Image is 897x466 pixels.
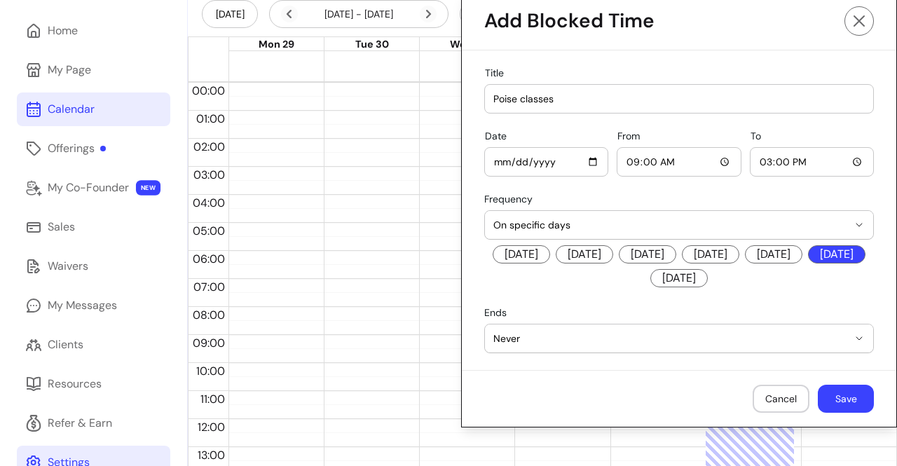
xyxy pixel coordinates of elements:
[450,37,485,53] button: Wed 01
[751,130,761,142] span: To
[485,67,504,79] span: Title
[48,297,117,314] div: My Messages
[259,37,294,53] button: Mon 29
[484,192,538,206] label: Frequency
[194,420,228,434] span: 12:00
[485,324,873,352] button: Never
[17,367,170,401] a: Resources
[48,62,91,78] div: My Page
[808,245,865,263] span: [DATE]
[48,22,78,39] div: Home
[619,245,676,263] span: [DATE]
[17,249,170,283] a: Waivers
[355,37,389,53] button: Tue 30
[48,336,83,353] div: Clients
[753,385,809,413] button: Cancel
[48,258,88,275] div: Waivers
[493,218,848,232] span: On specific days
[355,38,389,50] span: Tue 30
[189,224,228,238] span: 05:00
[190,139,228,154] span: 02:00
[17,210,170,244] a: Sales
[617,130,640,142] span: From
[48,415,112,432] div: Refer & Earn
[17,92,170,126] a: Calendar
[493,331,848,345] span: Never
[485,211,873,239] button: On specific days
[48,219,75,235] div: Sales
[189,308,228,322] span: 08:00
[493,245,550,263] span: [DATE]
[682,245,739,263] span: [DATE]
[17,328,170,362] a: Clients
[189,336,228,350] span: 09:00
[17,14,170,48] a: Home
[17,132,170,165] a: Offerings
[17,289,170,322] a: My Messages
[484,8,655,34] p: Add Blocked Time
[193,111,228,126] span: 01:00
[493,92,865,106] input: Title
[48,376,102,392] div: Resources
[650,269,708,287] span: [DATE]
[626,154,732,170] input: From
[17,171,170,205] a: My Co-Founder NEW
[745,245,802,263] span: [DATE]
[194,448,228,462] span: 13:00
[189,196,228,210] span: 04:00
[190,167,228,182] span: 03:00
[759,154,865,170] input: To
[48,101,95,118] div: Calendar
[281,6,437,22] div: [DATE] - [DATE]
[190,280,228,294] span: 07:00
[193,364,228,378] span: 10:00
[259,38,294,50] span: Mon 29
[197,392,228,406] span: 11:00
[556,245,613,263] span: [DATE]
[189,83,228,98] span: 00:00
[493,154,599,170] input: Date
[48,140,106,157] div: Offerings
[450,38,485,50] span: Wed 01
[17,406,170,440] a: Refer & Earn
[48,179,129,196] div: My Co-Founder
[818,385,874,413] button: Save
[485,130,507,142] span: Date
[17,53,170,87] a: My Page
[189,252,228,266] span: 06:00
[136,180,160,196] span: NEW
